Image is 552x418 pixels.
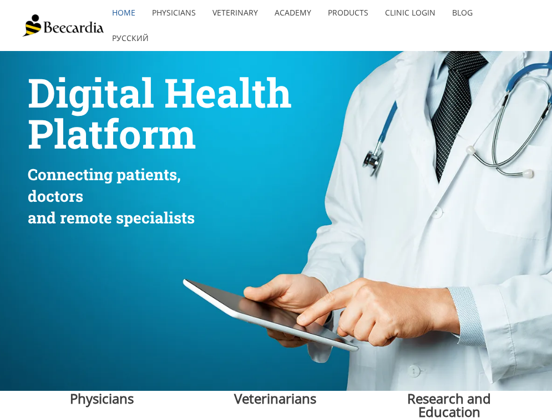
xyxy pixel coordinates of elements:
[70,389,134,407] span: Physicians
[28,164,181,206] span: Connecting patients, doctors
[22,14,104,37] img: Beecardia
[28,107,196,160] span: Platform
[234,389,316,407] span: Veterinarians
[104,26,157,51] a: Русский
[28,66,292,119] span: Digital Health
[28,207,195,228] span: and remote specialists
